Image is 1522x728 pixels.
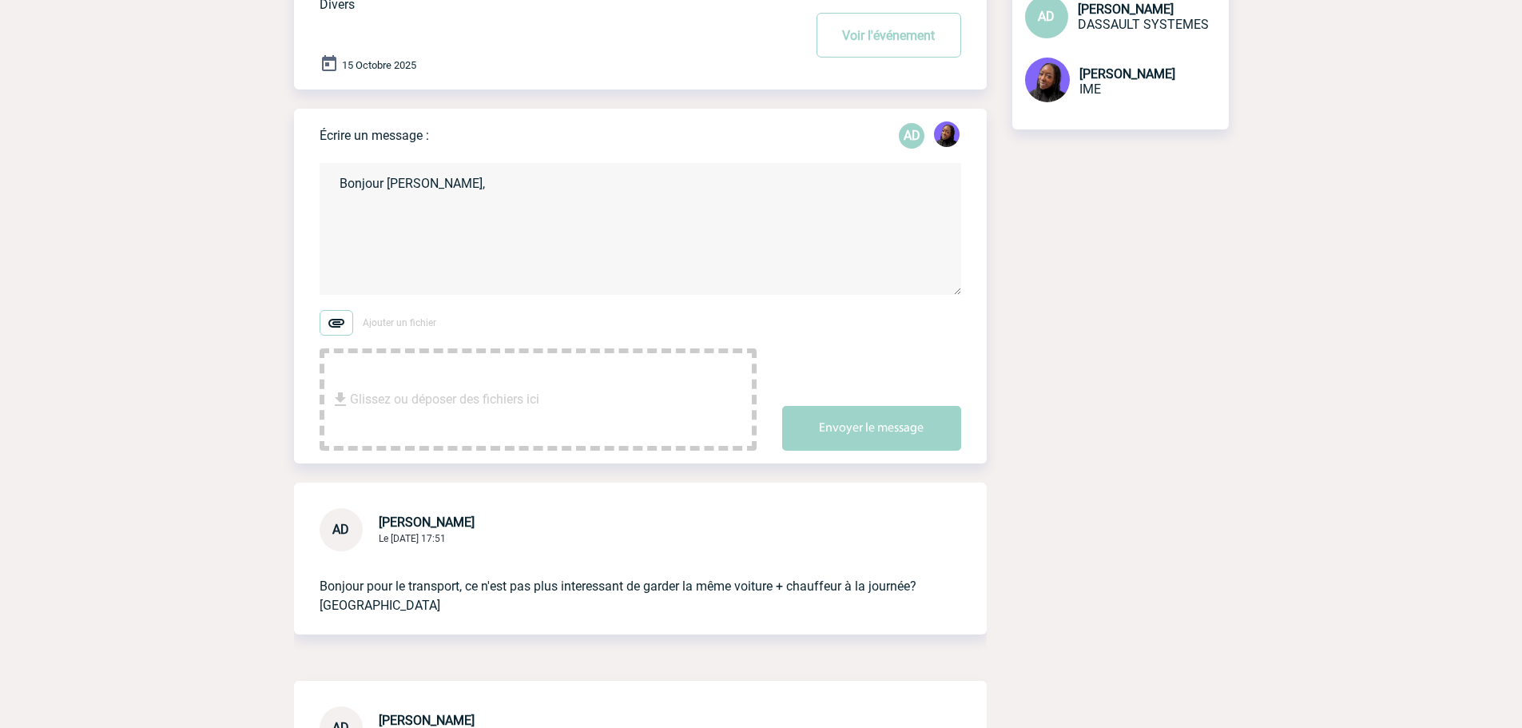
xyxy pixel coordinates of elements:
div: Anne-Catherine DELECROIX [899,123,924,149]
p: Bonjour pour le transport, ce n'est pas plus interessant de garder la même voiture + chauffeur à ... [320,551,916,615]
span: Ajouter un fichier [363,317,436,328]
p: Écrire un message : [320,128,429,143]
span: DASSAULT SYSTEMES [1078,17,1209,32]
span: [PERSON_NAME] [379,713,475,728]
span: [PERSON_NAME] [1078,2,1174,17]
img: file_download.svg [331,390,350,409]
span: [PERSON_NAME] [1079,66,1175,82]
div: Tabaski THIAM [934,121,960,150]
span: 15 Octobre 2025 [342,59,416,71]
span: IME [1079,82,1101,97]
p: AD [899,123,924,149]
button: Voir l'événement [817,13,961,58]
span: AD [332,522,349,537]
img: 131349-0.png [934,121,960,147]
button: Envoyer le message [782,406,961,451]
span: Glissez ou déposer des fichiers ici [350,360,539,440]
span: [PERSON_NAME] [379,515,475,530]
span: AD [1038,9,1055,24]
span: Le [DATE] 17:51 [379,533,446,544]
img: 131349-0.png [1025,58,1070,102]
